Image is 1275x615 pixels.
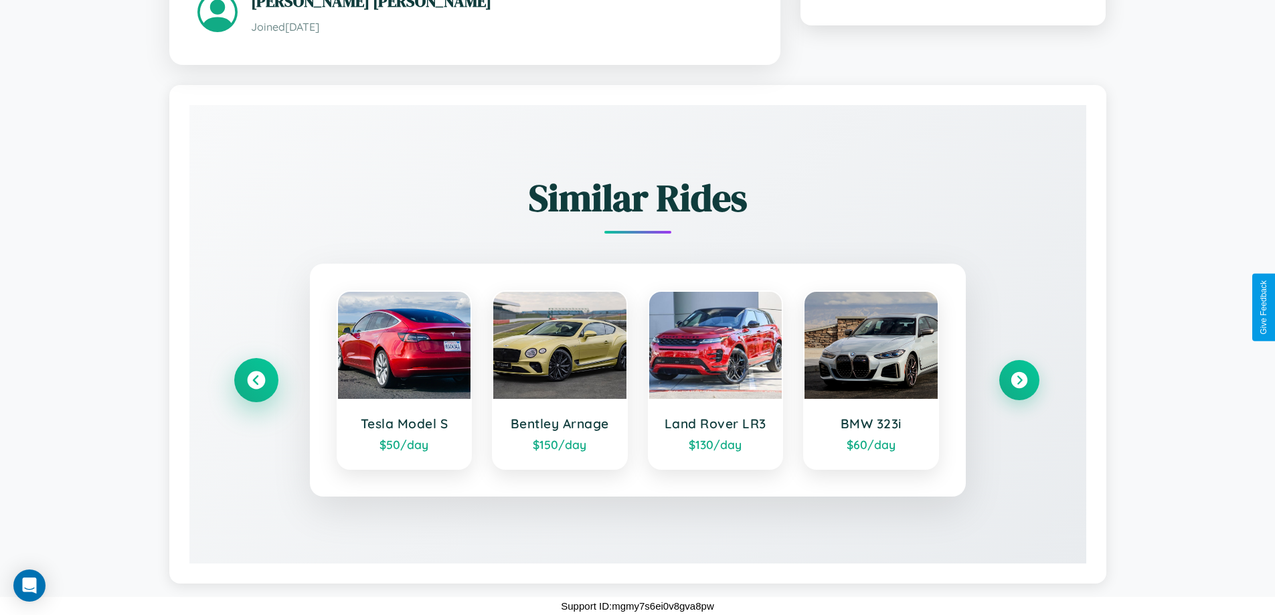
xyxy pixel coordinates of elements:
p: Support ID: mgmy7s6ei0v8gva8pw [561,597,713,615]
h3: BMW 323i [818,416,924,432]
p: Joined [DATE] [251,17,752,37]
h3: Land Rover LR3 [663,416,769,432]
a: Tesla Model S$50/day [337,290,473,470]
h3: Tesla Model S [351,416,458,432]
h2: Similar Rides [236,172,1039,224]
a: Land Rover LR3$130/day [648,290,784,470]
div: $ 150 /day [507,437,613,452]
div: $ 60 /day [818,437,924,452]
a: Bentley Arnage$150/day [492,290,628,470]
div: $ 50 /day [351,437,458,452]
div: Give Feedback [1259,280,1268,335]
h3: Bentley Arnage [507,416,613,432]
div: Open Intercom Messenger [13,569,46,602]
div: $ 130 /day [663,437,769,452]
a: BMW 323i$60/day [803,290,939,470]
